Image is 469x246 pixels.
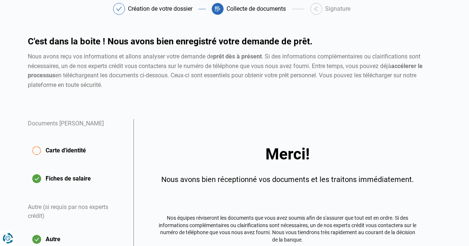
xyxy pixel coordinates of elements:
strong: prêt dès à présent [213,53,262,60]
div: Nous avons reçu vos informations et allons analyser votre demande de . Si des informations complé... [28,52,442,90]
span: Carte d'identité [46,146,86,155]
div: Création de votre dossier [128,6,192,12]
h1: C'est dans la boite ! Nous avons bien enregistré votre demande de prêt. [28,37,442,46]
button: Carte d'identité [28,138,125,164]
div: Documents [PERSON_NAME] [28,119,125,138]
div: Collecte de documents [227,6,286,12]
div: Nos équipes réviseront les documents que vous avez soumis afin de s'assurer que tout est en ordre... [158,215,417,243]
div: Autre (si requis par nos experts crédit) [28,194,125,230]
div: Nous avons bien réceptionné vos documents et les traitons immédiatement. [158,174,417,185]
div: Merci! [158,146,417,162]
div: Signature [325,6,350,12]
button: Fiches de salaire [28,169,125,188]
